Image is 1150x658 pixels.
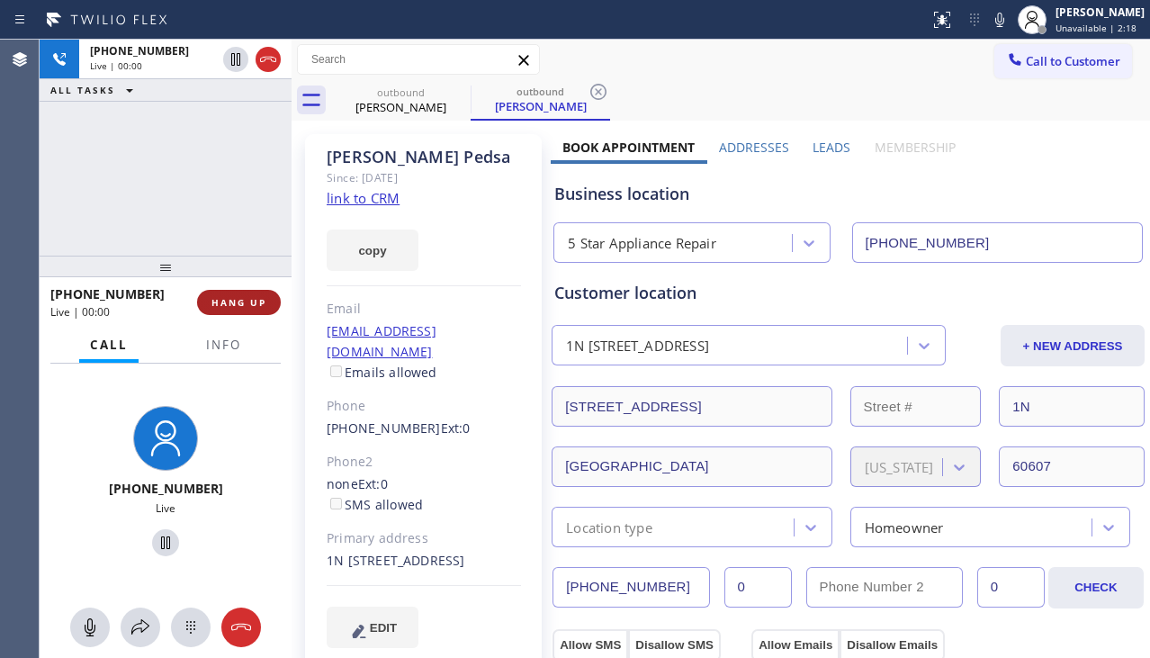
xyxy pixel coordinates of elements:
button: Hold Customer [223,47,248,72]
input: Phone Number [553,567,709,608]
button: Hold Customer [152,529,179,556]
div: Business location [554,182,1142,206]
span: Call [90,337,128,353]
div: Location type [566,517,652,537]
div: outbound [333,86,469,99]
div: [PERSON_NAME] [472,98,608,114]
button: Call to Customer [994,44,1132,78]
div: John Pedsa [472,80,608,119]
input: Ext. 2 [977,567,1045,608]
label: Addresses [719,139,789,156]
span: ALL TASKS [50,84,115,96]
div: Primary address [327,528,521,549]
button: EDIT [327,607,418,648]
button: Info [195,328,252,363]
div: Phone [327,396,521,417]
label: Emails allowed [327,364,437,381]
a: [EMAIL_ADDRESS][DOMAIN_NAME] [327,322,436,360]
span: Ext: 0 [358,475,388,492]
span: Ext: 0 [441,419,471,437]
input: Street # [850,386,982,427]
input: SMS allowed [330,498,342,509]
div: John Pedsa [333,80,469,121]
a: link to CRM [327,189,400,207]
label: Membership [875,139,956,156]
div: Homeowner [865,517,944,537]
button: Open directory [121,608,160,647]
div: outbound [472,85,608,98]
span: Live | 00:00 [50,304,110,320]
input: Search [298,45,539,74]
div: Phone2 [327,452,521,473]
button: Mute [987,7,1012,32]
input: Emails allowed [330,365,342,377]
button: Call [79,328,139,363]
span: Info [206,337,241,353]
span: [PHONE_NUMBER] [109,480,223,497]
div: [PERSON_NAME] [1056,5,1145,20]
button: Hang up [256,47,281,72]
button: Hang up [221,608,261,647]
div: 5 Star Appliance Repair [568,233,716,254]
span: HANG UP [211,296,266,309]
input: Ext. [724,567,792,608]
button: Mute [70,608,110,647]
span: EDIT [370,621,397,635]
input: Phone Number 2 [806,567,963,608]
div: [PERSON_NAME] Pedsa [327,147,521,167]
div: 1N [STREET_ADDRESS] [566,336,709,356]
a: [PHONE_NUMBER] [327,419,441,437]
div: Email [327,299,521,320]
div: Customer location [554,281,1142,305]
div: [PERSON_NAME] [333,99,469,115]
span: [PHONE_NUMBER] [50,285,165,302]
span: [PHONE_NUMBER] [90,43,189,59]
label: Leads [813,139,850,156]
label: SMS allowed [327,496,423,513]
input: Phone Number [852,222,1143,263]
label: Book Appointment [562,139,695,156]
button: CHECK [1048,567,1144,608]
input: ZIP [999,446,1145,487]
div: 1N [STREET_ADDRESS] [327,551,521,572]
button: copy [327,230,418,271]
div: none [327,474,521,516]
span: Unavailable | 2:18 [1056,22,1137,34]
button: + NEW ADDRESS [1001,325,1145,366]
div: Since: [DATE] [327,167,521,188]
button: Open dialpad [171,608,211,647]
button: ALL TASKS [40,79,151,101]
span: Call to Customer [1026,53,1120,69]
span: Live | 00:00 [90,59,142,72]
input: Apt. # [999,386,1145,427]
input: City [552,446,831,487]
input: Address [552,386,831,427]
span: Live [156,500,175,516]
button: HANG UP [197,290,281,315]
